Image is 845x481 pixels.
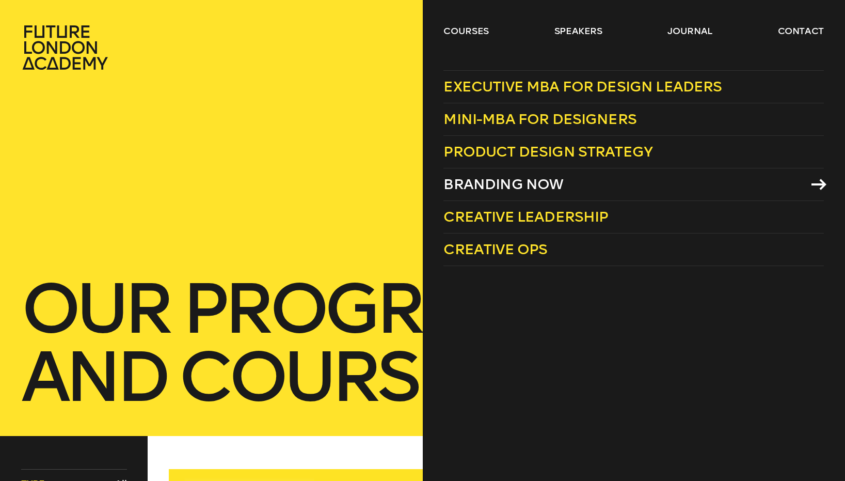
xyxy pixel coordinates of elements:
[443,136,824,168] a: Product Design Strategy
[443,241,547,258] span: Creative Ops
[554,25,602,37] a: speakers
[443,103,824,136] a: Mini-MBA for Designers
[443,78,722,95] span: Executive MBA for Design Leaders
[443,234,824,266] a: Creative Ops
[443,176,563,193] span: Branding Now
[443,143,652,160] span: Product Design Strategy
[443,201,824,234] a: Creative Leadership
[778,25,824,37] a: contact
[443,168,824,201] a: Branding Now
[667,25,712,37] a: journal
[443,25,489,37] a: courses
[443,111,636,128] span: Mini-MBA for Designers
[443,208,608,225] span: Creative Leadership
[443,70,824,103] a: Executive MBA for Design Leaders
